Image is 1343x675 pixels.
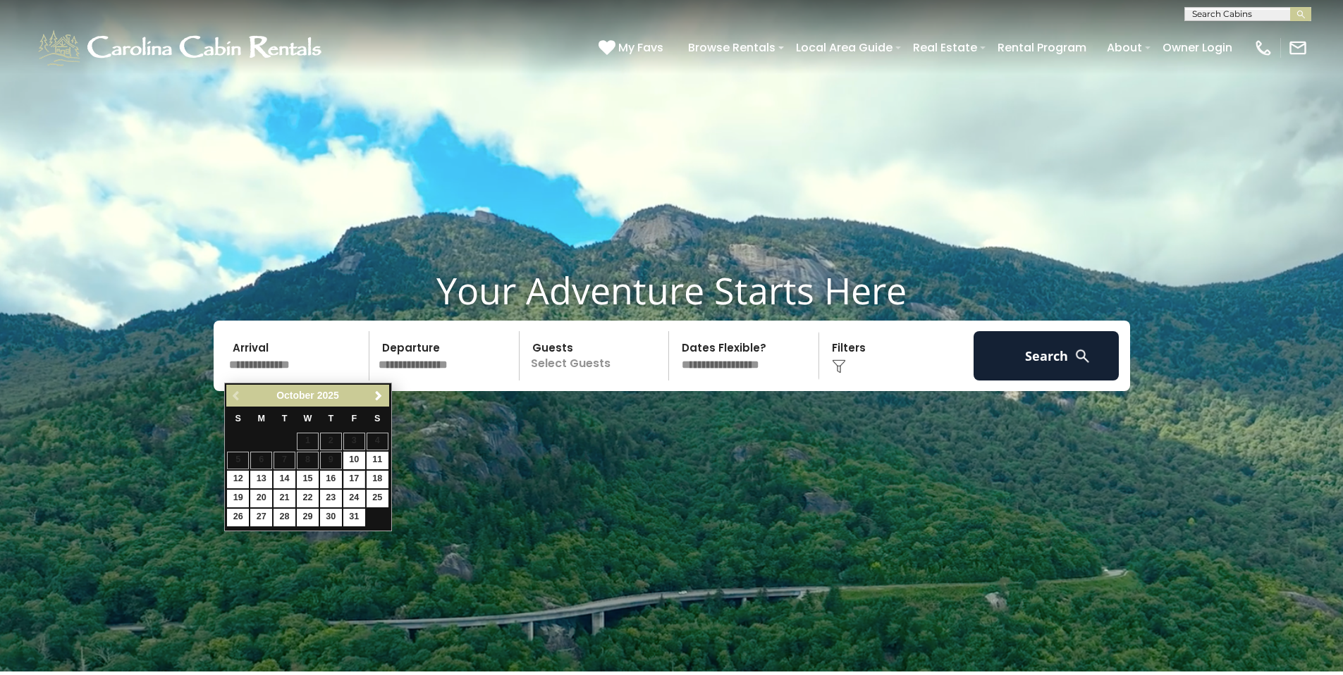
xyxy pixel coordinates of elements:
[257,414,265,423] span: Monday
[250,471,272,488] a: 13
[351,414,357,423] span: Friday
[1074,347,1091,365] img: search-regular-white.png
[367,490,388,507] a: 25
[274,471,295,488] a: 14
[906,35,984,60] a: Real Estate
[35,27,328,69] img: White-1-1-2.png
[343,490,365,507] a: 24
[373,390,384,402] span: Next
[235,414,241,423] span: Sunday
[274,509,295,526] a: 28
[343,452,365,469] a: 10
[276,390,314,401] span: October
[250,490,272,507] a: 20
[618,39,663,56] span: My Favs
[304,414,312,423] span: Wednesday
[297,490,319,507] a: 22
[297,509,319,526] a: 29
[991,35,1093,60] a: Rental Program
[317,390,339,401] span: 2025
[1253,38,1273,58] img: phone-regular-white.png
[370,387,388,404] a: Next
[1155,35,1239,60] a: Owner Login
[367,452,388,469] a: 11
[250,509,272,526] a: 27
[343,509,365,526] a: 31
[374,414,380,423] span: Saturday
[832,359,846,373] img: filter--v1.png
[599,39,667,57] a: My Favs
[11,268,1332,312] h1: Your Adventure Starts Here
[297,471,319,488] a: 15
[1288,38,1308,58] img: mail-regular-white.png
[227,509,249,526] a: 26
[1100,35,1149,60] a: About
[524,331,669,380] p: Select Guests
[320,509,342,526] a: 30
[227,490,249,507] a: 19
[789,35,900,60] a: Local Area Guide
[681,35,783,60] a: Browse Rentals
[320,471,342,488] a: 16
[974,331,1120,380] button: Search
[343,471,365,488] a: 17
[367,471,388,488] a: 18
[274,490,295,507] a: 21
[320,490,342,507] a: 23
[329,414,334,423] span: Thursday
[227,471,249,488] a: 12
[282,414,288,423] span: Tuesday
